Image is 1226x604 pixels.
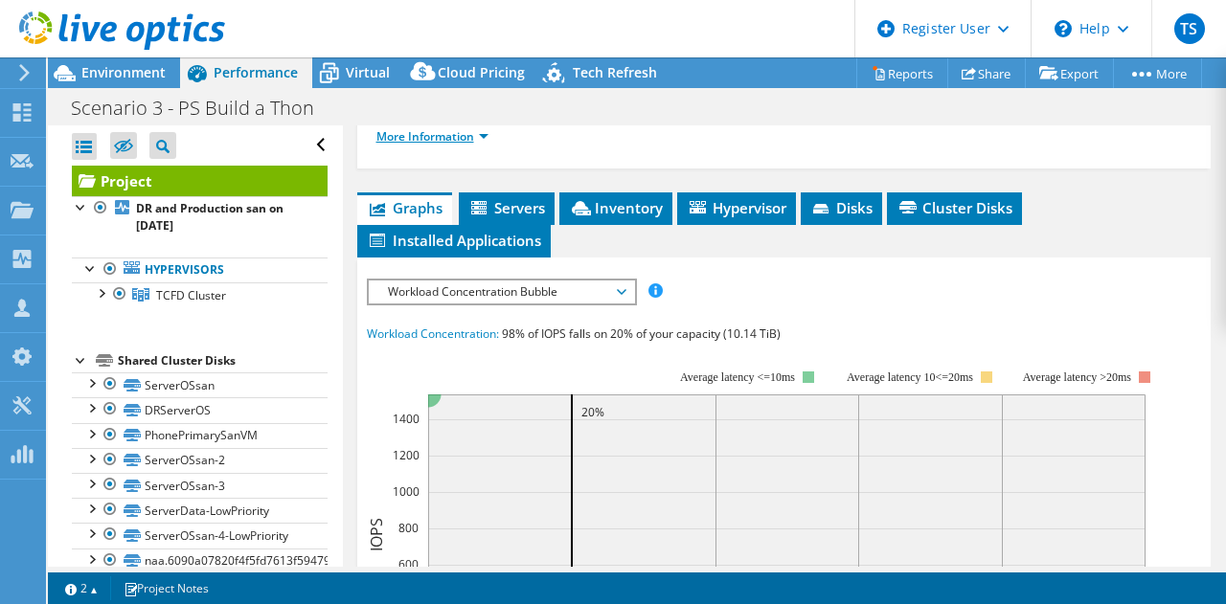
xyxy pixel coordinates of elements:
span: Installed Applications [367,231,541,250]
h1: Scenario 3 - PS Build a Thon [62,98,344,119]
a: Project [72,166,328,196]
span: TS [1174,13,1205,44]
a: TCFD Cluster [72,282,328,307]
a: Project Notes [110,576,222,600]
a: ServerOSsan-3 [72,473,328,498]
span: TCFD Cluster [156,287,226,303]
text: 1000 [393,483,420,500]
a: Hypervisors [72,257,328,282]
a: Export [1025,58,1114,88]
b: DR and Production san on [DATE] [136,200,284,234]
div: Shared Cluster Disks [118,349,328,372]
span: Hypervisor [687,198,786,217]
a: ServerOSsan [72,372,328,397]
span: Servers [468,198,545,217]
text: 1400 [393,411,420,427]
span: Virtual [346,63,390,81]
a: More [1113,58,1202,88]
tspan: Average latency <=10ms [680,370,795,384]
a: Share [947,58,1026,88]
span: Cluster Disks [897,198,1012,217]
text: 800 [398,520,419,536]
a: Reports [856,58,948,88]
text: 600 [398,556,419,572]
a: 2 [52,576,111,600]
text: 20% [581,404,604,420]
text: IOPS [366,517,387,550]
svg: \n [1055,20,1072,37]
a: DRServerOS [72,397,328,422]
a: More Information [376,128,488,145]
span: Cloud Pricing [438,63,525,81]
span: Workload Concentration Bubble [378,280,624,303]
span: Tech Refresh [573,63,657,81]
span: Disks [810,198,873,217]
tspan: Average latency 10<=20ms [847,370,973,384]
a: DR and Production san on [DATE] [72,196,328,238]
a: ServerData-LowPriority [72,498,328,523]
a: ServerOSsan-4-LowPriority [72,523,328,548]
span: 98% of IOPS falls on 20% of your capacity (10.14 TiB) [502,325,781,342]
span: Graphs [367,198,443,217]
a: naa.6090a07820f4f5fd7613f59479017056 [72,548,328,573]
text: 1200 [393,447,420,463]
a: PhonePrimarySanVM [72,423,328,448]
a: ServerOSsan-2 [72,448,328,473]
text: Average latency >20ms [1022,370,1130,384]
span: Workload Concentration: [367,325,499,342]
span: Performance [214,63,298,81]
span: Inventory [569,198,663,217]
span: Environment [81,63,166,81]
